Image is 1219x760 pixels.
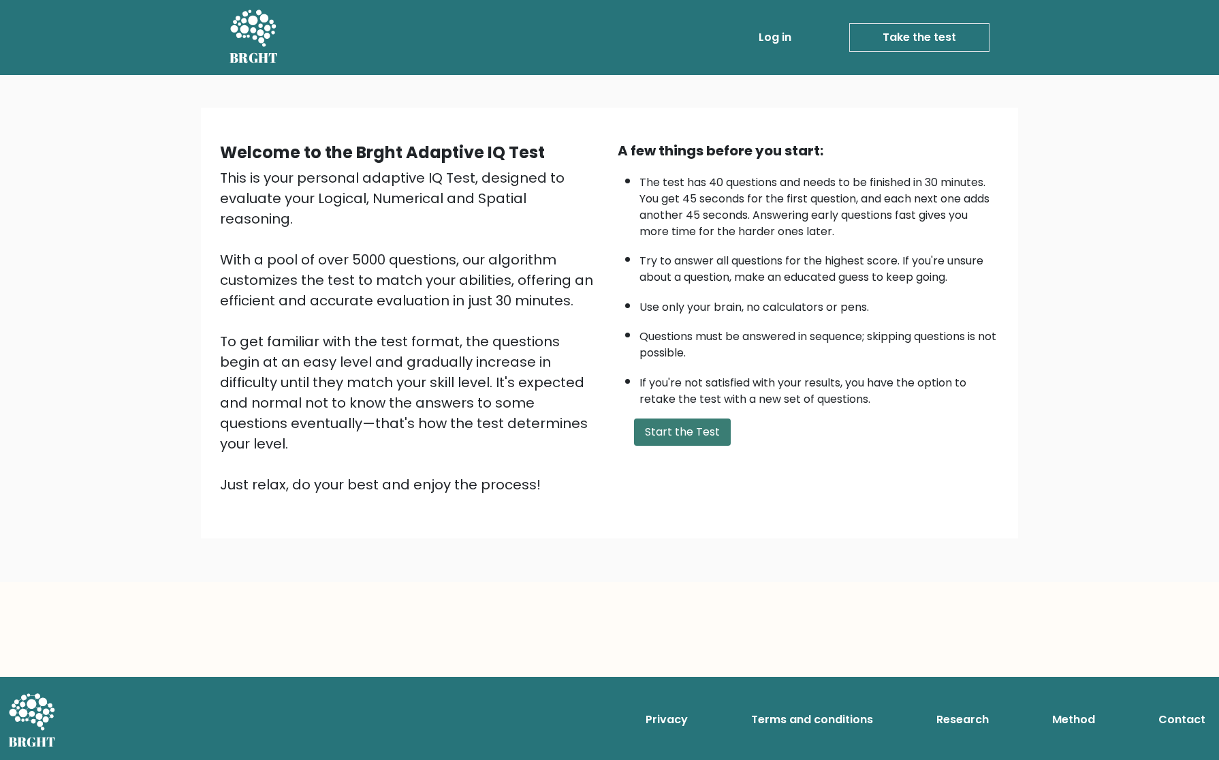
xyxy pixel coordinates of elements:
[1047,706,1101,733] a: Method
[639,368,999,408] li: If you're not satisfied with your results, you have the option to retake the test with a new set ...
[229,50,279,66] h5: BRGHT
[220,168,601,495] div: This is your personal adaptive IQ Test, designed to evaluate your Logical, Numerical and Spatial ...
[639,168,999,240] li: The test has 40 questions and needs to be finished in 30 minutes. You get 45 seconds for the firs...
[746,706,878,733] a: Terms and conditions
[634,419,731,446] button: Start the Test
[639,292,999,316] li: Use only your brain, no calculators or pens.
[753,24,797,51] a: Log in
[1153,706,1211,733] a: Contact
[931,706,994,733] a: Research
[229,5,279,70] a: BRGHT
[640,706,693,733] a: Privacy
[220,141,545,164] b: Welcome to the Brght Adaptive IQ Test
[849,23,990,52] a: Take the test
[618,140,999,161] div: A few things before you start:
[639,322,999,361] li: Questions must be answered in sequence; skipping questions is not possible.
[639,246,999,286] li: Try to answer all questions for the highest score. If you're unsure about a question, make an edu...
